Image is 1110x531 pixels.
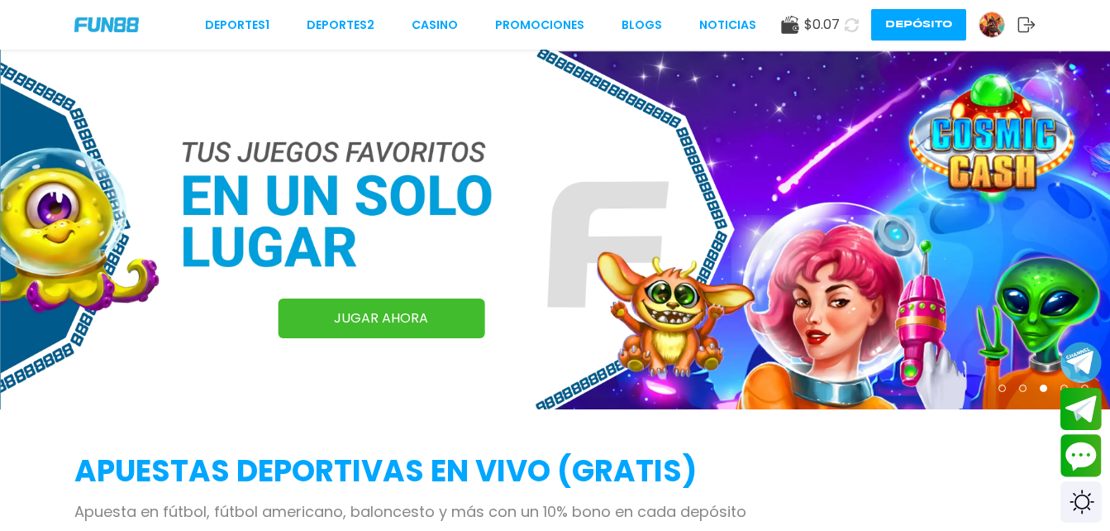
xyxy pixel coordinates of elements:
a: NOTICIAS [699,17,756,34]
button: Join telegram [1060,388,1102,431]
a: BLOGS [622,17,662,34]
h2: APUESTAS DEPORTIVAS EN VIVO (gratis) [74,449,1036,494]
a: Deportes1 [205,17,269,34]
a: JUGAR AHORA [278,299,484,338]
a: Promociones [495,17,584,34]
button: Contact customer service [1060,434,1102,477]
a: CASINO [412,17,458,34]
button: Join telegram channel [1060,341,1102,384]
p: Apuesta en fútbol, fútbol americano, baloncesto y más con un 10% bono en cada depósito [74,500,1036,523]
div: Switch theme [1060,481,1102,523]
a: Avatar [979,12,1017,38]
button: Depósito [871,9,966,41]
img: Company Logo [74,17,139,31]
a: Deportes2 [307,17,374,34]
span: $ 0.07 [804,15,840,35]
img: Avatar [979,12,1004,37]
